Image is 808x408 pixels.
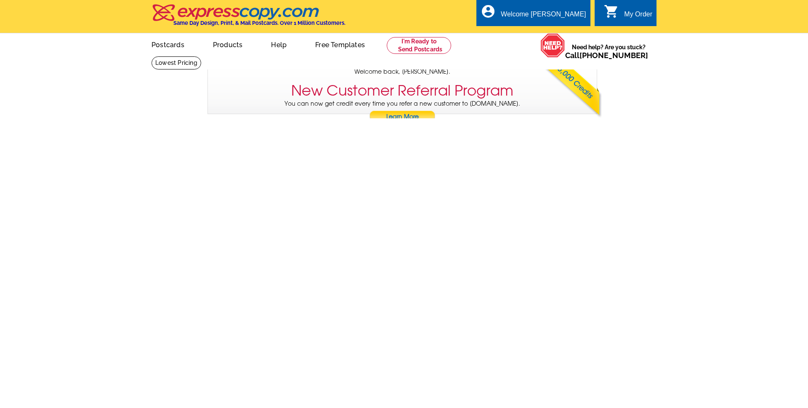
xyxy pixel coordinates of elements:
[604,9,652,20] a: shopping_cart My Order
[540,33,565,58] img: help
[354,67,450,76] span: Welcome back, [PERSON_NAME].
[565,43,652,60] span: Need help? Are you stuck?
[302,34,378,54] a: Free Templates
[291,82,513,99] h3: New Customer Referral Program
[208,99,597,123] p: You can now get credit every time you refer a new customer to [DOMAIN_NAME].
[369,111,436,123] a: Learn More
[624,11,652,22] div: My Order
[199,34,256,54] a: Products
[481,4,496,19] i: account_circle
[501,11,586,22] div: Welcome [PERSON_NAME]
[565,51,648,60] span: Call
[258,34,300,54] a: Help
[151,10,346,26] a: Same Day Design, Print, & Mail Postcards. Over 1 Million Customers.
[604,4,619,19] i: shopping_cart
[138,34,198,54] a: Postcards
[173,20,346,26] h4: Same Day Design, Print, & Mail Postcards. Over 1 Million Customers.
[579,51,648,60] a: [PHONE_NUMBER]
